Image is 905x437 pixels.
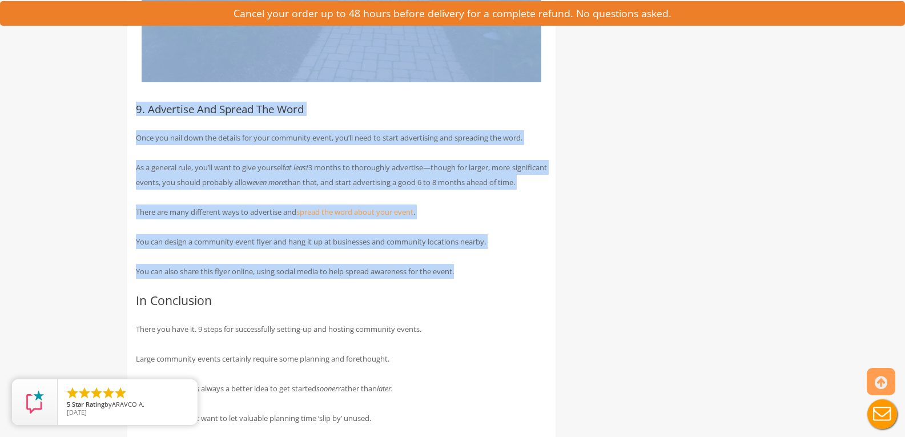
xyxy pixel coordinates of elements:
h3: 9. Advertise And Spread The Word [136,103,547,115]
li:  [90,386,103,400]
span: by [67,401,188,409]
p: You certainly don’t want to let valuable planning time ‘slip by’ unused. [136,411,547,426]
em: sooner [316,383,338,394]
p: There you have it. 9 steps for successfully setting-up and hosting community events. [136,322,547,336]
p: For this reason, it’s always a better idea to get started rather than [136,381,547,396]
p: As a general rule, you’ll want to give yourself 3 months to thoroughly advertise—though for large... [136,160,547,190]
em: later. [377,383,393,394]
img: Review Rating [23,391,46,414]
span: Star Rating [72,400,104,408]
li:  [102,386,115,400]
h2: In Conclusion [136,294,547,307]
em: even more [252,177,285,187]
p: You can also share this flyer online, using social media to help spread awareness for the event. [136,264,547,279]
li:  [78,386,91,400]
span: [DATE] [67,408,87,416]
p: Once you nail down the details for your community event, you’ll need to start advertising and spr... [136,130,547,145]
em: at least [285,162,308,173]
span: 5 [67,400,70,408]
p: There are many different ways to advertise and . [136,205,547,219]
span: ARAVCO A. [112,400,144,408]
a: spread the word about your event [296,207,413,217]
p: Large community events certainly require some planning and forethought. [136,351,547,366]
button: Live Chat [859,391,905,437]
li:  [66,386,79,400]
p: You can design a community event flyer and hang it up at businesses and community locations nearby. [136,234,547,249]
li:  [114,386,127,400]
